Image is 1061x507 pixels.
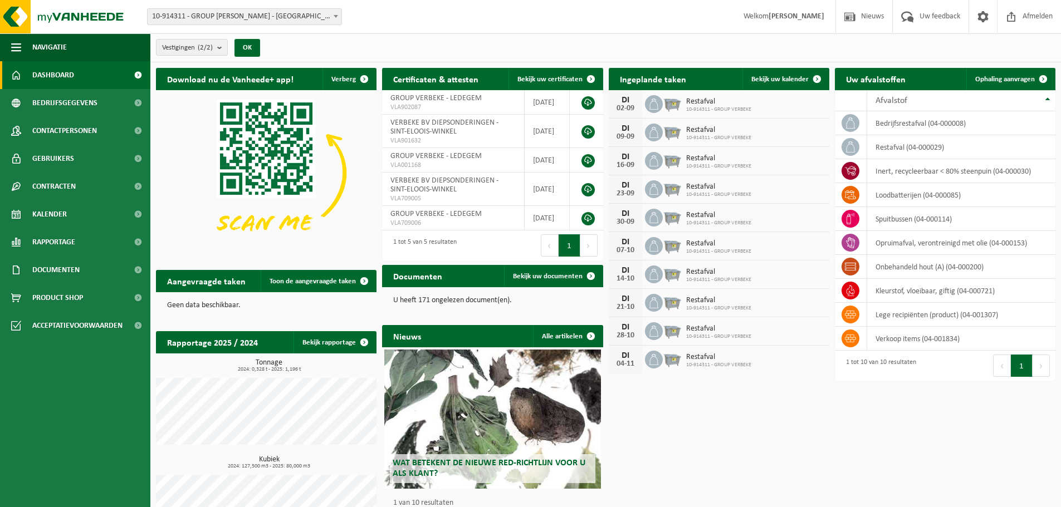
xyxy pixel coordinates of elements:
[686,362,751,368] span: 10-914311 - GROUP VERBEKE
[156,90,377,255] img: Download de VHEPlus App
[198,44,213,51] count: (2/2)
[614,218,637,226] div: 30-09
[32,173,76,200] span: Contracten
[614,238,637,247] div: DI
[614,247,637,254] div: 07-10
[393,499,597,507] p: 1 van 10 resultaten
[390,161,515,170] span: VLA001168
[867,135,1055,159] td: restafval (04-000029)
[614,209,637,218] div: DI
[393,459,585,478] span: Wat betekent de nieuwe RED-richtlijn voor u als klant?
[382,68,490,90] h2: Certificaten & attesten
[32,312,123,339] span: Acceptatievoorwaarden
[614,275,637,283] div: 14-10
[867,183,1055,207] td: loodbatterijen (04-000085)
[867,159,1055,183] td: inert, recycleerbaar < 80% steenpuin (04-000030)
[686,220,751,227] span: 10-914311 - GROUP VERBEKE
[614,105,637,112] div: 02-09
[393,297,591,304] p: U heeft 171 ongelezen document(en).
[541,234,559,257] button: Previous
[525,90,570,115] td: [DATE]
[1011,355,1033,377] button: 1
[751,76,809,83] span: Bekijk uw kalender
[390,152,482,160] span: GROUP VERBEKE - LEDEGEM
[525,115,570,148] td: [DATE]
[867,279,1055,303] td: kleurstof, vloeibaar, giftig (04-000721)
[769,12,824,21] strong: [PERSON_NAME]
[32,228,75,256] span: Rapportage
[533,325,602,347] a: Alle artikelen
[234,39,260,57] button: OK
[390,94,482,102] span: GROUP VERBEKE - LEDEGEM
[663,321,682,339] img: WB-2500-GAL-GY-01
[686,191,751,198] span: 10-914311 - GROUP VERBEKE
[32,89,97,117] span: Bedrijfsgegevens
[167,302,365,309] p: Geen data beschikbaar.
[390,119,498,136] span: VERBEKE BV DIEPSONDERINGEN - SINT-ELOOIS-WINKEL
[614,266,637,275] div: DI
[609,68,697,90] h2: Ingeplande taken
[322,68,375,90] button: Verberg
[162,40,213,56] span: Vestigingen
[614,323,637,332] div: DI
[686,324,751,333] span: Restafval
[384,350,600,489] a: Wat betekent de nieuwe RED-richtlijn voor u als klant?
[686,239,751,248] span: Restafval
[867,255,1055,279] td: onbehandeld hout (A) (04-000200)
[686,154,751,163] span: Restafval
[390,194,515,203] span: VLA709005
[156,68,305,90] h2: Download nu de Vanheede+ app!
[686,97,751,106] span: Restafval
[162,456,377,469] h3: Kubiek
[390,219,515,228] span: VLA709006
[686,277,751,283] span: 10-914311 - GROUP VERBEKE
[975,76,1035,83] span: Ophaling aanvragen
[614,124,637,133] div: DI
[525,173,570,206] td: [DATE]
[390,210,482,218] span: GROUP VERBEKE - LEDEGEM
[32,200,67,228] span: Kalender
[663,292,682,311] img: WB-2500-GAL-GY-01
[504,265,602,287] a: Bekijk uw documenten
[162,367,377,372] span: 2024: 0,328 t - 2025: 1,196 t
[261,270,375,292] a: Toon de aangevraagde taken
[270,278,356,285] span: Toon de aangevraagde taken
[686,163,751,170] span: 10-914311 - GROUP VERBEKE
[32,256,80,284] span: Documenten
[559,234,580,257] button: 1
[614,161,637,169] div: 16-09
[162,464,377,469] span: 2024: 127,500 m3 - 2025: 80,000 m3
[614,181,637,190] div: DI
[867,303,1055,327] td: lege recipiënten (product) (04-001307)
[331,76,356,83] span: Verberg
[614,332,637,339] div: 28-10
[663,349,682,368] img: WB-2500-GAL-GY-01
[525,206,570,230] td: [DATE]
[663,207,682,226] img: WB-2500-GAL-GY-01
[382,325,432,347] h2: Nieuws
[614,190,637,198] div: 23-09
[525,148,570,173] td: [DATE]
[390,103,515,112] span: VLA902087
[867,111,1055,135] td: bedrijfsrestafval (04-000008)
[614,152,637,161] div: DI
[614,96,637,105] div: DI
[686,211,751,220] span: Restafval
[517,76,583,83] span: Bekijk uw certificaten
[162,359,377,372] h3: Tonnage
[32,284,83,312] span: Product Shop
[382,265,453,287] h2: Documenten
[686,106,751,113] span: 10-914311 - GROUP VERBEKE
[614,360,637,368] div: 04-11
[663,179,682,198] img: WB-2500-GAL-GY-01
[663,93,682,112] img: WB-2500-GAL-GY-01
[867,231,1055,255] td: opruimafval, verontreinigd met olie (04-000153)
[663,264,682,283] img: WB-2500-GAL-GY-01
[686,296,751,305] span: Restafval
[156,39,228,56] button: Vestigingen(2/2)
[388,233,457,258] div: 1 tot 5 van 5 resultaten
[32,145,74,173] span: Gebruikers
[156,331,269,353] h2: Rapportage 2025 / 2024
[156,270,257,292] h2: Aangevraagde taken
[867,207,1055,231] td: spuitbussen (04-000114)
